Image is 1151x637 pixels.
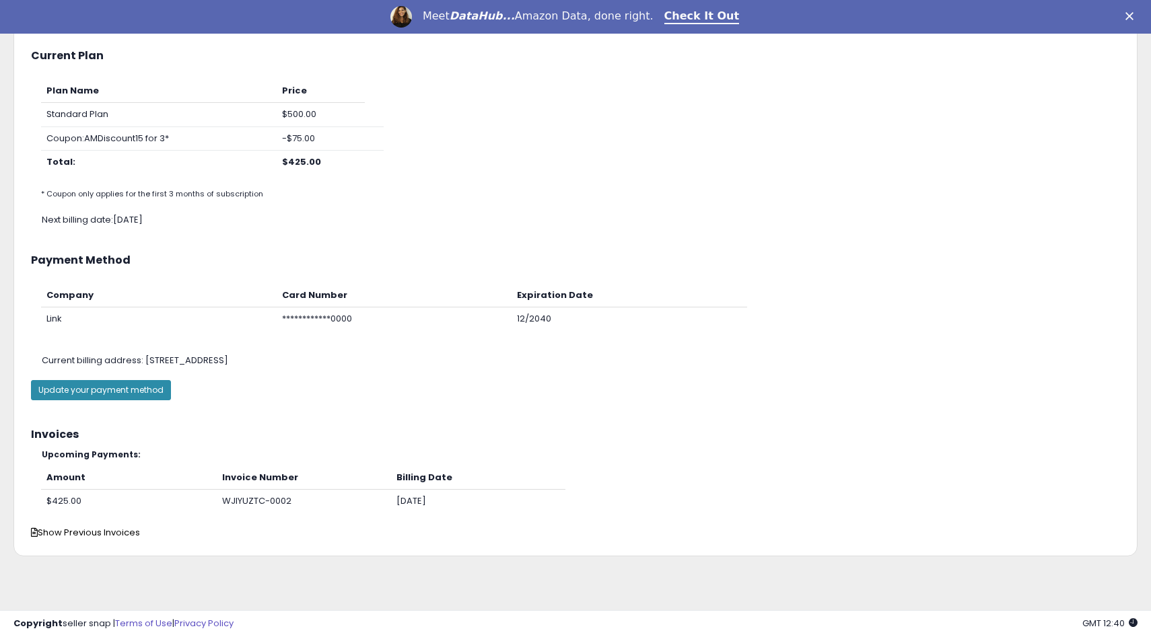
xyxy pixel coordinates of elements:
[1125,12,1139,20] div: Close
[41,490,217,513] td: $425.00
[13,617,234,630] div: seller snap | |
[32,214,1141,227] div: Next billing date: [DATE]
[450,9,515,22] i: DataHub...
[46,155,75,168] b: Total:
[32,354,1141,367] div: [STREET_ADDRESS]
[512,284,747,307] th: Expiration Date
[664,9,740,24] a: Check It Out
[31,50,1120,62] h3: Current Plan
[391,490,565,513] td: [DATE]
[277,126,365,151] td: -$75.00
[41,103,277,127] td: Standard Plan
[277,284,512,307] th: Card Number
[423,9,654,23] div: Meet Amazon Data, done right.
[31,526,140,539] span: Show Previous Invoices
[41,126,277,151] td: Coupon: AMDiscount15 for 3*
[42,354,143,367] span: Current billing address:
[217,490,391,513] td: WJIYUZTC-0002
[41,466,217,490] th: Amount
[41,307,277,331] td: Link
[42,450,1120,459] h5: Upcoming Payments:
[31,254,1120,266] h3: Payment Method
[1082,617,1138,630] span: 2025-09-8 12:40 GMT
[217,466,391,490] th: Invoice Number
[390,6,412,28] img: Profile image for Georgie
[41,284,277,307] th: Company
[282,155,321,168] b: $425.00
[115,617,172,630] a: Terms of Use
[277,79,365,103] th: Price
[31,428,1120,441] h3: Invoices
[31,380,171,400] button: Update your payment method
[512,307,747,331] td: 12/2040
[391,466,565,490] th: Billing Date
[41,79,277,103] th: Plan Name
[41,188,263,199] small: * Coupon only applies for the first 3 months of subscription
[277,103,365,127] td: $500.00
[174,617,234,630] a: Privacy Policy
[13,617,63,630] strong: Copyright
